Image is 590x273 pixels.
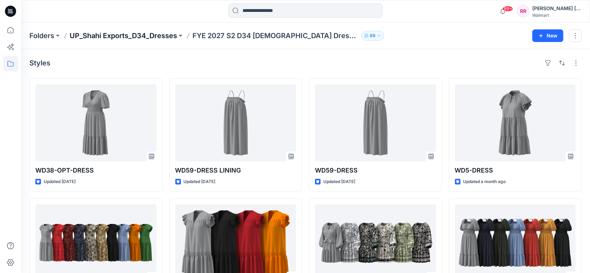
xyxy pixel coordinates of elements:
[503,6,513,12] span: 99+
[463,178,506,185] p: Updated a month ago
[44,178,76,185] p: Updated [DATE]
[35,166,156,175] p: WD38-OPT-DRESS
[35,84,156,161] a: WD38-OPT-DRESS
[455,84,576,161] a: WD5-DRESS
[455,166,576,175] p: WD5-DRESS
[315,84,436,161] a: WD59-DRESS
[532,29,563,42] button: New
[192,31,358,41] p: FYE 2027 S2 D34 [DEMOGRAPHIC_DATA] Dresses - Shahi
[532,4,581,13] div: [PERSON_NAME] [PERSON_NAME]
[175,166,296,175] p: WD59-DRESS LINING
[532,13,581,18] div: Walmart
[184,178,216,185] p: Updated [DATE]
[361,31,384,41] button: 69
[517,5,529,17] div: RR
[315,166,436,175] p: WD59-DRESS
[29,59,50,67] h4: Styles
[175,84,296,161] a: WD59-DRESS LINING
[370,32,375,40] p: 69
[29,31,54,41] a: Folders
[70,31,177,41] a: UP_Shahi Exports_D34_Dresses
[323,178,355,185] p: Updated [DATE]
